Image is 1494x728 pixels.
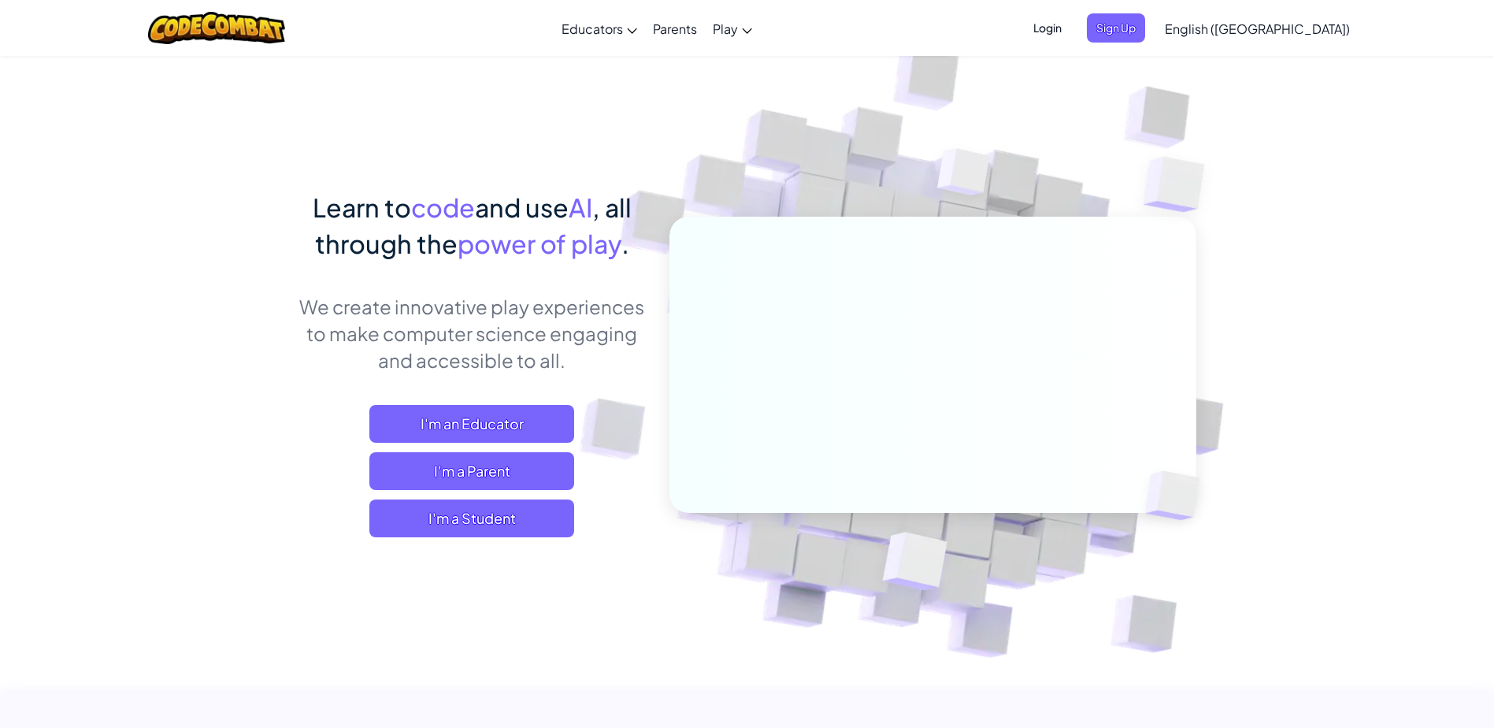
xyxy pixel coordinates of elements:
[645,7,705,50] a: Parents
[369,500,574,537] button: I'm a Student
[1157,7,1358,50] a: English ([GEOGRAPHIC_DATA])
[298,293,646,373] p: We create innovative play experiences to make computer science engaging and accessible to all.
[1118,438,1236,553] img: Overlap cubes
[1087,13,1145,43] button: Sign Up
[621,228,629,259] span: .
[843,499,984,630] img: Overlap cubes
[554,7,645,50] a: Educators
[475,191,569,223] span: and use
[1024,13,1071,43] button: Login
[569,191,592,223] span: AI
[705,7,760,50] a: Play
[562,20,623,37] span: Educators
[1165,20,1350,37] span: English ([GEOGRAPHIC_DATA])
[369,405,574,443] a: I'm an Educator
[458,228,621,259] span: power of play
[713,20,738,37] span: Play
[313,191,411,223] span: Learn to
[148,12,286,44] img: CodeCombat logo
[1112,118,1248,251] img: Overlap cubes
[411,191,475,223] span: code
[369,452,574,490] a: I'm a Parent
[907,117,1021,235] img: Overlap cubes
